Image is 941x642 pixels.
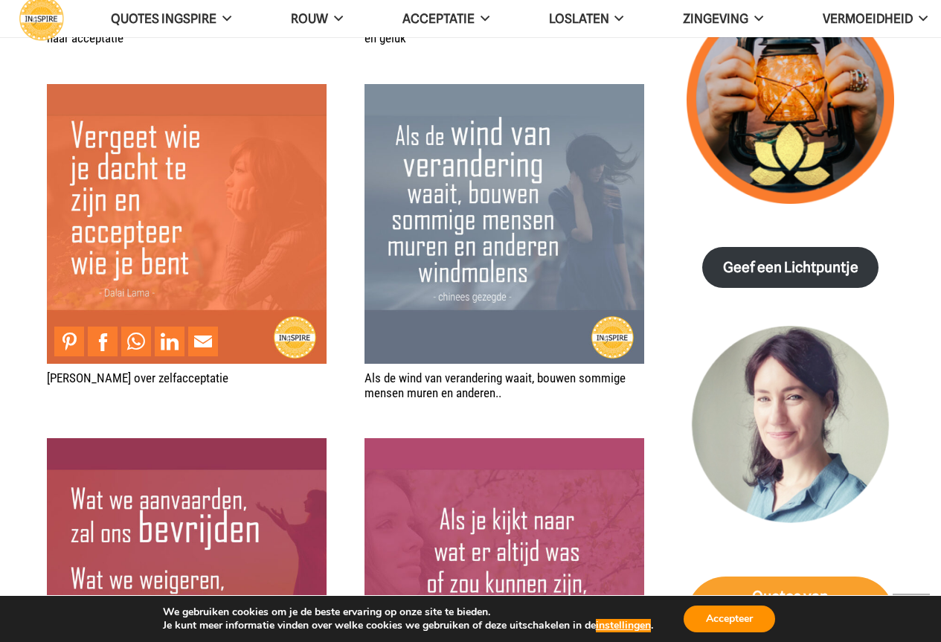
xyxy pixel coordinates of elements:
li: Email This [188,327,222,356]
strong: Geef een Lichtpuntje [723,259,858,276]
p: We gebruiken cookies om je de beste ervaring op onze site te bieden. [163,606,653,619]
li: LinkedIn [155,327,188,356]
li: WhatsApp [121,327,155,356]
li: Facebook [88,327,121,356]
a: Ingspire quote: Als je kijkt naar wat er altijd was… [364,440,644,455]
a: Geef een Lichtpuntje [702,247,879,288]
p: Je kunt meer informatie vinden over welke cookies we gebruiken of deze uitschakelen in de . [163,619,653,632]
a: Share to Facebook [88,327,118,356]
span: QUOTES INGSPIRE [111,11,216,26]
a: Spreuk – Wat we aanvaarden zal ons bevrijden… [47,440,327,455]
a: Terug naar top [893,594,930,631]
button: Accepteer [684,606,775,632]
span: ROUW [291,11,328,26]
img: Inge Geertzen - schrijfster Ingspire.nl, markteer en handmassage therapeut [687,326,894,533]
strong: Quotes [752,588,801,606]
li: Pinterest [54,327,88,356]
span: Loslaten [549,11,609,26]
a: [PERSON_NAME] over zelfacceptatie [47,370,228,385]
span: Acceptatie [402,11,475,26]
span: Zingeving [683,11,748,26]
a: Spreuk over zelfacceptatie [47,86,327,100]
a: Als de wind van verandering waait, bouwen sommige mensen muren en anderen.. [364,86,644,100]
a: Share to LinkedIn [155,327,184,356]
a: Mail to Email This [188,327,218,356]
img: Spreuk over omgaan met verandering: Als de wind van verandering waait, bouwen sommige mensen mure... [364,84,644,364]
img: Citaat van Dalai Lama over jezelf accepteren: Vergeet wie je dacht te zijn en accepteer wie je bent [47,84,327,364]
a: Als de wind van verandering waait, bouwen sommige mensen muren en anderen.. [364,370,626,400]
a: Pin to Pinterest [54,327,84,356]
button: instellingen [596,619,651,632]
a: Share to WhatsApp [121,327,151,356]
span: VERMOEIDHEID [823,11,913,26]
